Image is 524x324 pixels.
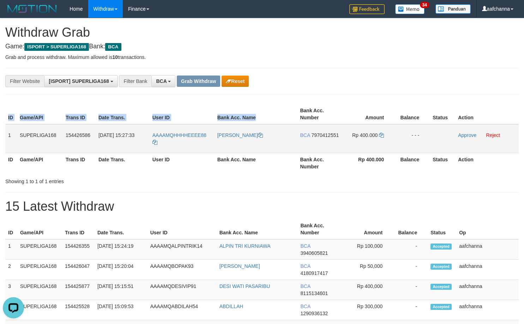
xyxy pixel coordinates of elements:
[300,311,328,316] span: Copy 1290936132 to clipboard
[430,153,455,173] th: Status
[379,132,384,138] a: Copy 400000 to clipboard
[17,280,62,300] td: SUPERLIGA168
[147,300,217,320] td: AAAAMQABDILAH54
[394,153,430,173] th: Balance
[486,132,500,138] a: Reject
[352,132,378,138] span: Rp 400.000
[393,300,428,320] td: -
[5,199,519,214] h1: 15 Latest Withdraw
[147,260,217,280] td: AAAAMQBOPAK93
[300,283,310,289] span: BCA
[5,43,519,50] h4: Game: Bank:
[341,260,393,280] td: Rp 50,000
[5,175,213,185] div: Showing 1 to 1 of 1 entries
[17,124,63,153] td: SUPERLIGA168
[311,132,339,138] span: Copy 7970412551 to clipboard
[5,153,17,173] th: ID
[96,153,150,173] th: Date Trans.
[112,54,118,60] strong: 10
[219,283,270,289] a: DESI WATI PASARIBU
[98,132,134,138] span: [DATE] 15:27:33
[17,104,63,124] th: Game/API
[119,75,151,87] div: Filter Bank
[217,132,263,138] a: [PERSON_NAME]
[393,280,428,300] td: -
[456,219,519,239] th: Op
[147,219,217,239] th: User ID
[5,4,59,14] img: MOTION_logo.png
[341,219,393,239] th: Amount
[62,239,95,260] td: 154426355
[219,243,271,249] a: ALPIN TRI KURNIAWA
[66,132,90,138] span: 154426586
[393,260,428,280] td: -
[394,104,430,124] th: Balance
[430,104,455,124] th: Status
[215,153,297,173] th: Bank Acc. Name
[152,132,206,138] span: AAAAMQHHHHEEEE88
[219,263,260,269] a: [PERSON_NAME]
[147,280,217,300] td: AAAAMQDESIVIP91
[95,260,147,280] td: [DATE] 15:20:04
[95,280,147,300] td: [DATE] 15:15:51
[342,104,394,124] th: Amount
[456,280,519,300] td: aafchanna
[456,260,519,280] td: aafchanna
[24,43,89,51] span: ISPORT > SUPERLIGA168
[62,280,95,300] td: 154425877
[435,4,471,14] img: panduan.png
[5,280,17,300] td: 3
[430,264,452,270] span: Accepted
[177,76,220,87] button: Grab Withdraw
[17,260,62,280] td: SUPERLIGA168
[5,219,17,239] th: ID
[105,43,121,51] span: BCA
[430,284,452,290] span: Accepted
[420,2,429,8] span: 34
[3,3,24,24] button: Open LiveChat chat widget
[430,244,452,250] span: Accepted
[300,132,310,138] span: BCA
[341,239,393,260] td: Rp 100,000
[62,260,95,280] td: 154426047
[430,304,452,310] span: Accepted
[222,76,249,87] button: Reset
[5,260,17,280] td: 2
[152,132,206,145] a: AAAAMQHHHHEEEE88
[393,239,428,260] td: -
[456,300,519,320] td: aafchanna
[96,104,150,124] th: Date Trans.
[5,54,519,61] p: Grab and process withdraw. Maximum allowed is transactions.
[44,75,118,87] button: [ISPORT] SUPERLIGA168
[217,219,298,239] th: Bank Acc. Name
[300,250,328,256] span: Copy 3940605821 to clipboard
[63,153,96,173] th: Trans ID
[17,219,62,239] th: Game/API
[150,153,215,173] th: User ID
[341,280,393,300] td: Rp 400,000
[394,124,430,153] td: - - -
[342,153,394,173] th: Rp 400.000
[455,104,519,124] th: Action
[455,153,519,173] th: Action
[297,104,342,124] th: Bank Acc. Number
[17,239,62,260] td: SUPERLIGA168
[300,243,310,249] span: BCA
[219,304,243,309] a: ABDILLAH
[151,75,175,87] button: BCA
[349,4,385,14] img: Feedback.jpg
[62,300,95,320] td: 154425528
[95,239,147,260] td: [DATE] 15:24:19
[17,153,63,173] th: Game/API
[95,219,147,239] th: Date Trans.
[62,219,95,239] th: Trans ID
[395,4,425,14] img: Button%20Memo.svg
[95,300,147,320] td: [DATE] 15:09:53
[300,270,328,276] span: Copy 4180917417 to clipboard
[300,263,310,269] span: BCA
[341,300,393,320] td: Rp 300,000
[5,104,17,124] th: ID
[5,75,44,87] div: Filter Website
[458,132,476,138] a: Approve
[428,219,456,239] th: Status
